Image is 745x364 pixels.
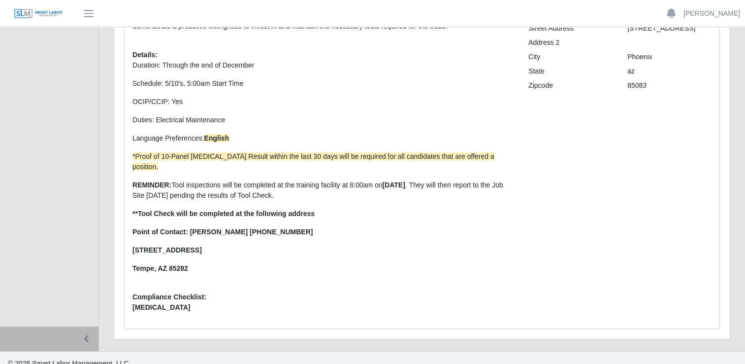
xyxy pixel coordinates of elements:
[521,80,620,91] div: Zipcode
[132,97,514,107] p: OCIP/CCIP: Yes
[132,246,202,254] strong: [STREET_ADDRESS]
[132,133,514,144] p: Language Preferences:
[132,302,514,313] span: [MEDICAL_DATA]
[620,80,719,91] div: 85083
[132,228,313,236] strong: Point of Contact: [PERSON_NAME] [PHONE_NUMBER]
[521,23,620,34] div: Street Address
[132,60,514,71] p: Duration: Through the end of December
[521,37,620,48] div: Address 2
[132,293,206,301] b: Compliance Checklist:
[620,23,719,34] div: [STREET_ADDRESS]
[521,52,620,62] div: City
[132,78,514,89] p: Schedule: 5/10's, 5:00am Start Time
[132,181,171,189] strong: REMINDER:
[132,152,494,171] span: *Proof of 10-Panel [MEDICAL_DATA] Result within the last 30 days will be required for all candida...
[620,66,719,76] div: az
[132,210,315,218] strong: **Tool Check will be completed at the following address
[132,180,514,201] p: Tool inspections will be completed at the training facility at 8:00am on . They will then report ...
[521,66,620,76] div: State
[132,115,514,125] p: Duties: Electrical Maintenance
[132,51,158,59] b: Details:
[132,264,188,272] strong: Tempe, AZ 85282
[14,8,63,19] img: SLM Logo
[683,8,740,19] a: [PERSON_NAME]
[620,52,719,62] div: Phoenix
[382,181,405,189] strong: [DATE]
[204,134,229,142] strong: English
